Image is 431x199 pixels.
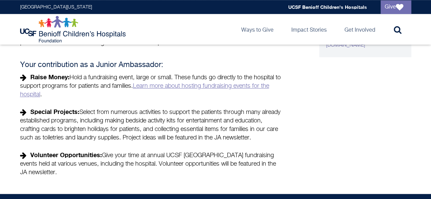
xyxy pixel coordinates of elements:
p: Select from numerous activities to support the patients through many already established programs... [20,107,282,142]
strong: Volunteer Opportunities: [30,151,102,159]
strong: Raise Money: [30,73,70,81]
a: UCSF Benioff Children's Hospitals [288,4,367,10]
a: [GEOGRAPHIC_DATA][US_STATE] [20,5,92,10]
img: Logo for UCSF Benioff Children's Hospitals Foundation [20,16,127,43]
a: Learn more about hosting fundraising events for the hospital [20,83,269,98]
strong: Special Projects: [30,108,79,115]
a: Get Involved [339,14,381,45]
a: Give [381,0,411,14]
p: Give your time at annual UCSF [GEOGRAPHIC_DATA] fundraising events held at various venues, includ... [20,151,282,177]
h4: Your contribution as a Junior Ambassador: [20,61,282,69]
p: Hold a fundraising event, large or small. These funds go directly to the hospital to support prog... [20,73,282,99]
a: Impact Stories [286,14,332,45]
a: Ways to Give [236,14,279,45]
